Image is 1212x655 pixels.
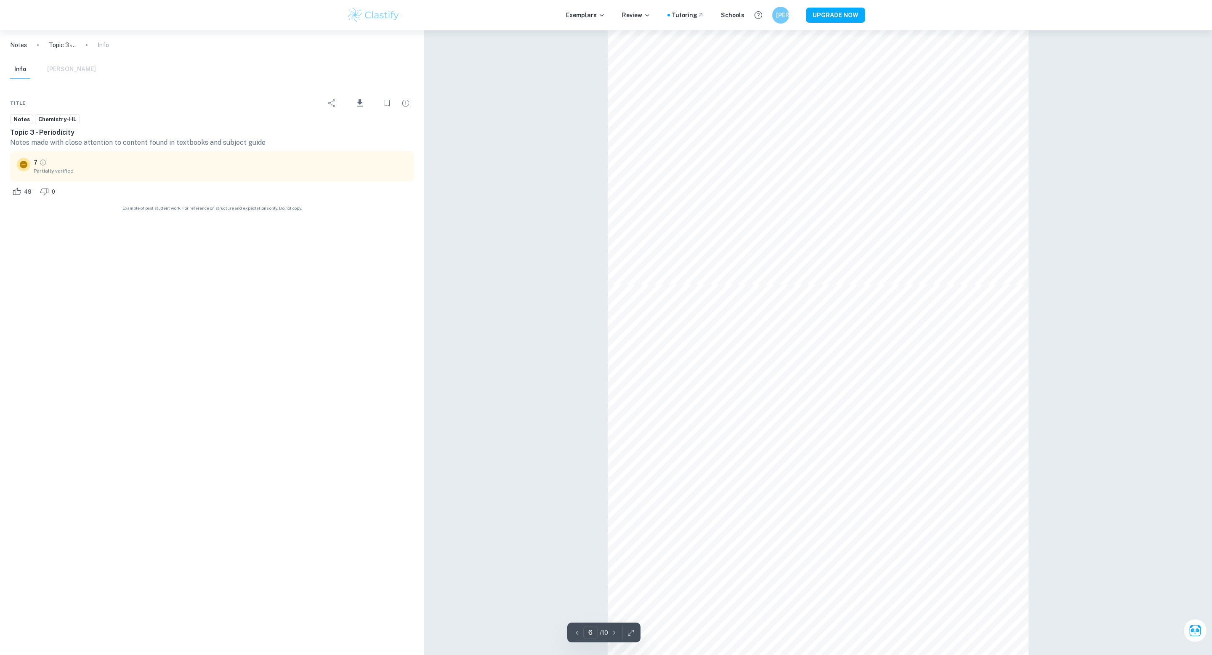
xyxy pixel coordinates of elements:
span: Chemistry-HL [35,115,80,124]
span: Example of past student work. For reference on structure and expectations only. Do not copy. [10,205,414,211]
p: Topic 3 - Periodicity [49,40,76,50]
a: Chemistry-HL [35,114,80,125]
span: Partially verified [34,167,407,175]
a: Schools [721,11,744,20]
p: Review [622,11,651,20]
button: Help and Feedback [751,8,765,22]
a: Grade partially verified [39,159,47,166]
div: Download [342,92,377,114]
p: / 10 [600,628,608,637]
h6: [PERSON_NAME] [776,11,786,20]
button: Info [10,60,30,79]
a: Notes [10,40,27,50]
span: Title [10,99,26,107]
p: Info [98,40,109,50]
button: UPGRADE NOW [806,8,865,23]
div: Like [10,185,36,198]
div: Report issue [397,95,414,112]
a: Tutoring [672,11,704,20]
div: Share [324,95,340,112]
p: Notes made with close attention to content found in textbooks and subject guide [10,138,414,148]
div: Dislike [38,185,60,198]
span: 0 [47,188,60,196]
a: Notes [10,114,33,125]
div: Bookmark [379,95,396,112]
img: Clastify logo [347,7,400,24]
span: 49 [19,188,36,196]
h6: Topic 3 - Periodicity [10,128,414,138]
span: Notes [11,115,33,124]
button: [PERSON_NAME] [772,7,789,24]
p: 7 [34,158,37,167]
button: Ask Clai [1183,619,1207,642]
p: Exemplars [566,11,605,20]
